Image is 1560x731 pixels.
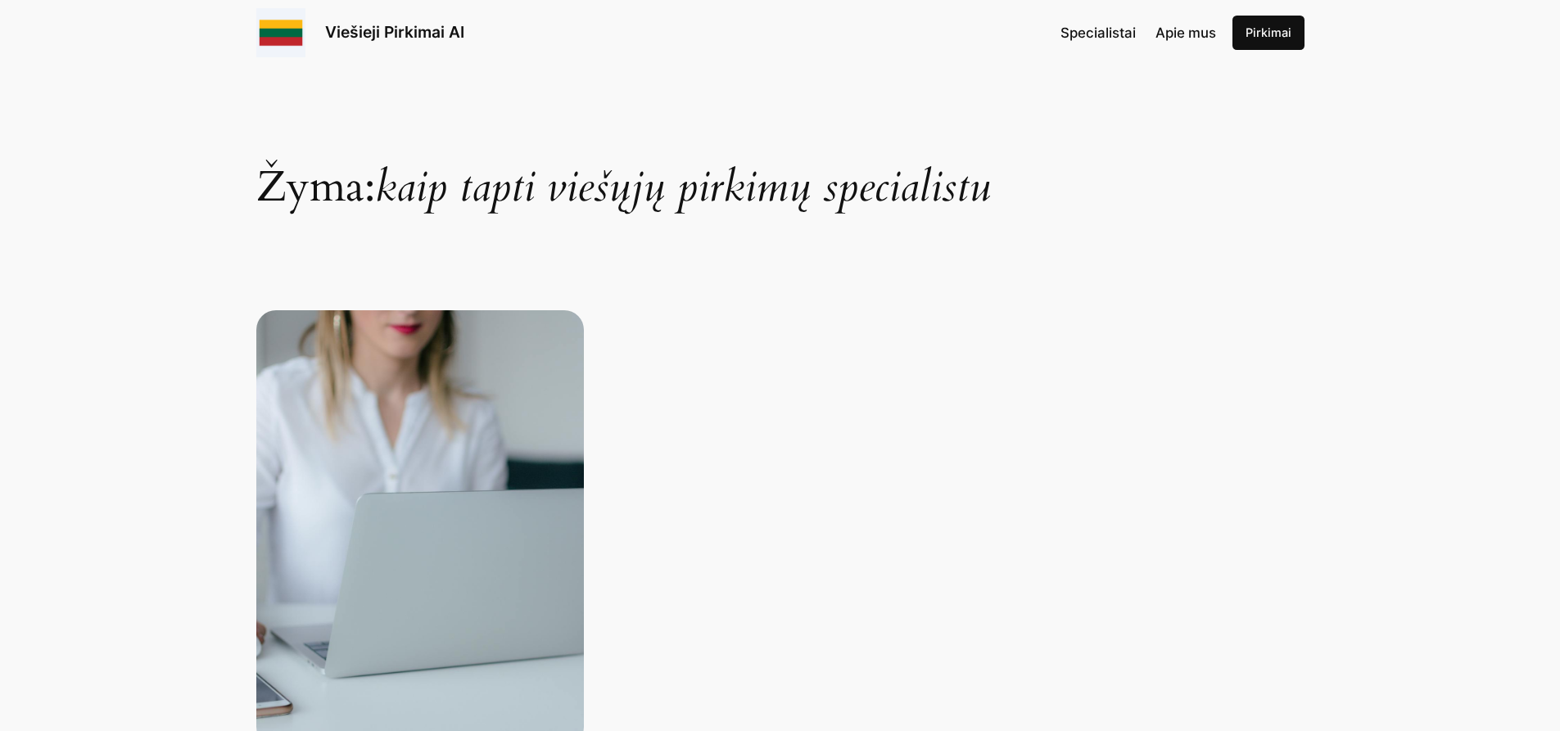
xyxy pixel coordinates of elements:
[256,8,305,57] img: Viešieji pirkimai logo
[1060,22,1136,43] a: Specialistai
[375,158,991,216] span: kaip tapti viešųjų pirkimų specialistu
[1155,25,1216,41] span: Apie mus
[325,22,464,42] a: Viešieji Pirkimai AI
[1232,16,1305,50] a: Pirkimai
[1060,22,1216,43] nav: Navigation
[256,81,1305,209] h1: Žyma:
[1060,25,1136,41] span: Specialistai
[1155,22,1216,43] a: Apie mus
